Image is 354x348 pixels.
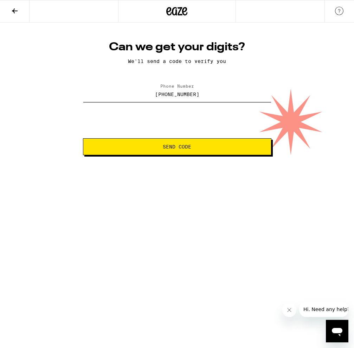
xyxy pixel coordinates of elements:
[163,144,191,149] span: Send Code
[4,5,51,11] span: Hi. Need any help?
[299,302,348,317] iframe: Message from company
[282,303,296,317] iframe: Close message
[160,84,194,88] label: Phone Number
[83,58,271,64] p: We'll send a code to verify you
[83,86,271,102] input: Phone Number
[83,40,271,54] h1: Can we get your digits?
[326,320,348,342] iframe: Button to launch messaging window
[83,138,271,155] button: Send Code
